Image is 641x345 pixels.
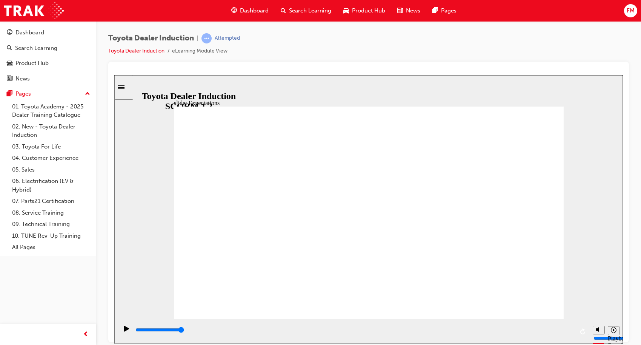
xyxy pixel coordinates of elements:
[15,74,30,83] div: News
[3,87,93,101] button: Pages
[479,260,528,266] input: volume
[15,90,31,98] div: Pages
[108,48,164,54] a: Toyota Dealer Induction
[7,76,12,82] span: news-icon
[441,6,457,15] span: Pages
[391,3,426,19] a: news-iconNews
[197,34,198,43] span: |
[108,34,194,43] span: Toyota Dealer Induction
[624,4,637,17] button: FM
[275,3,337,19] a: search-iconSearch Learning
[15,28,44,37] div: Dashboard
[9,195,93,207] a: 07. Parts21 Certification
[9,121,93,141] a: 02. New - Toyota Dealer Induction
[478,251,490,259] button: Mute (Ctrl+Alt+M)
[343,6,349,15] span: car-icon
[3,41,93,55] a: Search Learning
[7,29,12,36] span: guage-icon
[85,89,90,99] span: up-icon
[397,6,403,15] span: news-icon
[7,45,12,52] span: search-icon
[9,175,93,195] a: 06. Electrification (EV & Hybrid)
[3,56,93,70] a: Product Hub
[3,26,93,40] a: Dashboard
[172,47,228,56] li: eLearning Module View
[9,152,93,164] a: 04. Customer Experience
[215,35,240,42] div: Attempted
[9,207,93,219] a: 08. Service Training
[15,44,57,53] div: Search Learning
[9,241,93,253] a: All Pages
[9,101,93,121] a: 01. Toyota Academy - 2025 Dealer Training Catalogue
[289,6,331,15] span: Search Learning
[493,260,505,274] div: Playback Speed
[225,3,275,19] a: guage-iconDashboard
[3,72,93,86] a: News
[231,6,237,15] span: guage-icon
[9,218,93,230] a: 09. Technical Training
[240,6,269,15] span: Dashboard
[9,164,93,176] a: 05. Sales
[7,60,12,67] span: car-icon
[83,330,89,339] span: prev-icon
[281,6,286,15] span: search-icon
[9,230,93,242] a: 10. TUNE Rev-Up Training
[627,6,635,15] span: FM
[15,59,49,68] div: Product Hub
[4,2,64,19] img: Trak
[4,244,475,269] div: playback controls
[493,251,505,260] button: Playback speed
[426,3,463,19] a: pages-iconPages
[201,33,212,43] span: learningRecordVerb_ATTEMPT-icon
[432,6,438,15] span: pages-icon
[463,251,475,262] button: Replay (Ctrl+Alt+R)
[337,3,391,19] a: car-iconProduct Hub
[21,252,70,258] input: slide progress
[4,250,17,263] button: Play (Ctrl+Alt+P)
[406,6,420,15] span: News
[475,244,505,269] div: misc controls
[9,141,93,153] a: 03. Toyota For Life
[3,24,93,87] button: DashboardSearch LearningProduct HubNews
[7,91,12,97] span: pages-icon
[352,6,385,15] span: Product Hub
